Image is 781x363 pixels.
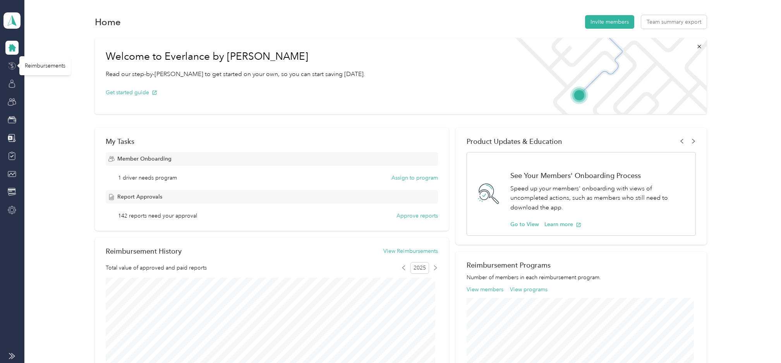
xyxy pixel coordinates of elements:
h2: Reimbursement Programs [467,261,696,269]
iframe: Everlance-gr Chat Button Frame [738,320,781,363]
p: Number of members in each reimbursement program. [467,273,696,282]
span: Total value of approved and paid reports [106,264,207,272]
button: Approve reports [397,212,438,220]
div: Reimbursements [19,56,71,75]
img: Welcome to everlance [508,38,706,114]
p: Speed up your members' onboarding with views of uncompleted actions, such as members who still ne... [510,184,687,213]
span: 142 reports need your approval [118,212,197,220]
button: View members [467,285,503,294]
button: Get started guide [106,88,157,97]
button: Assign to program [391,174,438,182]
span: Product Updates & Education [467,137,562,145]
span: Member Onboarding [117,155,172,163]
p: Read our step-by-[PERSON_NAME] to get started on your own, so you can start saving [DATE]. [106,69,365,79]
button: Go to View [510,220,539,228]
button: Invite members [585,15,634,29]
button: View programs [510,285,548,294]
button: View Reimbursements [383,247,438,255]
button: Learn more [544,220,581,228]
span: 2025 [410,262,429,274]
h1: Home [95,18,121,26]
h1: Welcome to Everlance by [PERSON_NAME] [106,50,365,63]
div: My Tasks [106,137,438,145]
h1: See Your Members' Onboarding Process [510,171,687,180]
button: Team summary export [641,15,707,29]
h2: Reimbursement History [106,247,182,255]
span: Report Approvals [117,193,162,201]
span: 1 driver needs program [118,174,177,182]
